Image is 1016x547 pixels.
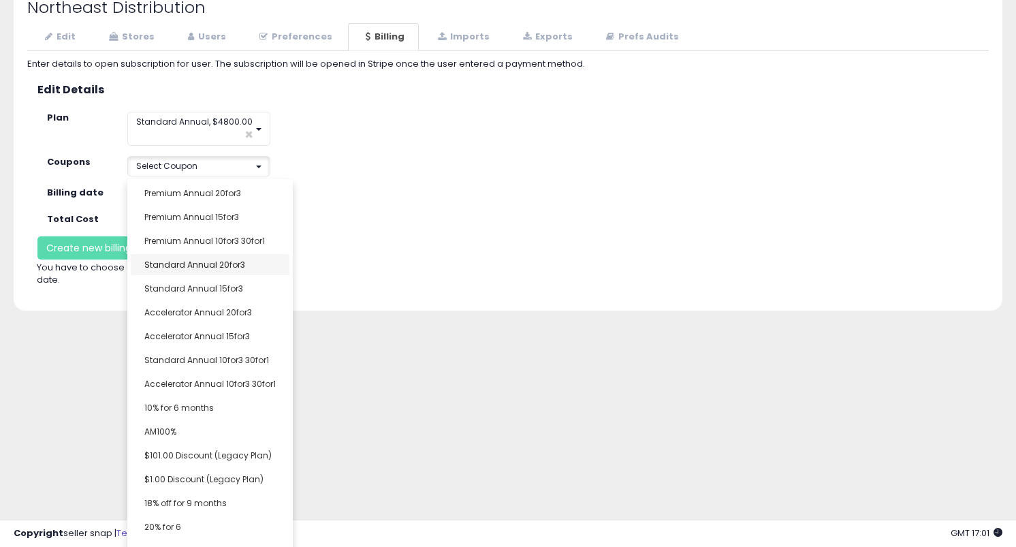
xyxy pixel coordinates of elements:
[144,521,181,533] span: 20% for 6
[144,473,264,485] span: $1.00 Discount (Legacy Plan)
[47,111,69,124] strong: Plan
[47,186,104,199] strong: Billing date
[127,156,270,176] button: Select Coupon
[144,187,241,199] span: Premium Annual 20for3
[144,259,245,270] span: Standard Annual 20for3
[348,23,419,51] a: Billing
[116,527,174,540] a: Terms of Use
[144,330,250,342] span: Accelerator Annual 15for3
[91,23,169,51] a: Stores
[127,112,270,146] button: Standard Annual, $4800.00 ×
[27,58,989,71] div: Enter details to open subscription for user. The subscription will be opened in Stripe once the u...
[144,378,276,390] span: Accelerator Annual 10for3 30for1
[136,116,253,127] span: Standard Annual, $4800.00
[588,23,693,51] a: Prefs Audits
[14,527,63,540] strong: Copyright
[27,23,90,51] a: Edit
[144,283,243,294] span: Standard Annual 15for3
[37,84,979,96] h3: Edit Details
[144,307,252,318] span: Accelerator Annual 20for3
[117,213,358,226] div: 4800 USD per month
[144,402,214,413] span: 10% for 6 months
[144,426,176,437] span: AM100%
[144,450,272,461] span: $101.00 Discount (Legacy Plan)
[14,527,236,540] div: seller snap | |
[951,527,1002,540] span: 2025-10-14 17:01 GMT
[242,23,347,51] a: Preferences
[144,211,239,223] span: Premium Annual 15for3
[136,160,197,172] span: Select Coupon
[170,23,240,51] a: Users
[244,127,253,142] span: ×
[37,236,140,260] button: Create new billing
[144,235,265,247] span: Premium Annual 10for3 30for1
[505,23,587,51] a: Exports
[47,213,99,225] strong: Total Cost
[47,155,91,168] strong: Coupons
[144,497,227,509] span: 18% off for 9 months
[144,354,269,366] span: Standard Annual 10for3 30for1
[27,262,272,287] div: You have to choose at least one plan and a billing date.
[420,23,504,51] a: Imports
